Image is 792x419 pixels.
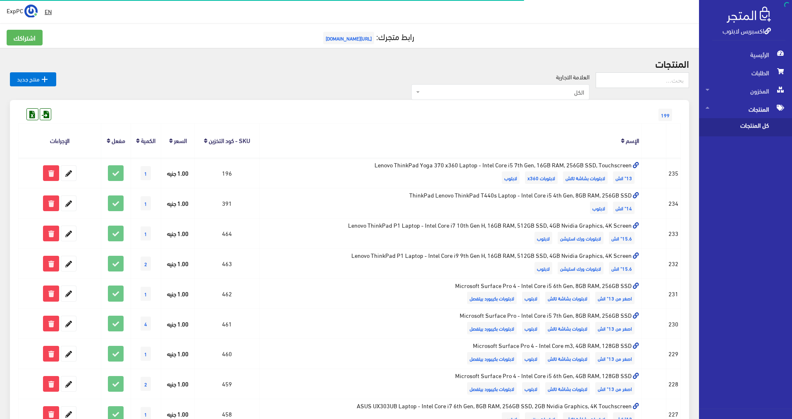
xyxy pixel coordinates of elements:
span: كل المنتجات [706,118,768,136]
span: لابتوبات ورك استيشن [558,262,604,274]
td: 231 [666,279,681,309]
a: اكسبريس لابتوب [723,24,771,36]
td: Lenovo ThinkPad P1 Laptop - Intel Core i7 10th Gen H, 16GB RAM, 512GB SSD, 4GB Nvidia Graphics, 4... [259,218,642,248]
span: لابتوب [522,322,540,334]
span: 1 [141,287,151,301]
span: لابتوب [534,232,552,244]
span: 2 [141,377,151,391]
span: لابتوبات بكيبورد بيتفصل [467,382,517,395]
a: EN [41,4,55,19]
td: 1.00 جنيه [161,218,194,248]
span: الكل [422,88,584,96]
span: لابتوبات بكيبورد بيتفصل [467,322,517,334]
span: لابتوب [522,292,540,304]
span: 14" انش [613,202,635,214]
td: 462 [194,279,259,309]
span: [URL][DOMAIN_NAME] [323,32,374,44]
span: لابتوبات بشاشة تاتش [563,171,608,184]
td: 391 [194,188,259,219]
td: 229 [666,339,681,369]
a: السعر [174,134,187,146]
i:  [40,74,50,84]
span: 1 [141,196,151,210]
input: بحث... [596,72,689,88]
u: EN [45,6,52,17]
td: Microsoft Surface Pro - Intel Core i5 7th Gen, 8GB RAM, 256GB SSD [259,309,642,339]
a: منتج جديد [10,72,56,86]
td: 1.00 جنيه [161,309,194,339]
a: ... ExpPC [7,4,38,17]
span: 13" انش [613,171,635,184]
a: الإسم [626,134,639,146]
td: 230 [666,309,681,339]
span: اصغر من 13" انش [595,292,635,304]
td: 235 [666,158,681,188]
a: اشتراكك [7,30,43,45]
td: Microsoft Surface Pro 4 - Intel Core i5 6th Gen, 4GB RAM, 128GB SSD [259,369,642,399]
img: . [727,7,771,23]
td: 233 [666,218,681,248]
a: رابط متجرك:[URL][DOMAIN_NAME] [321,29,414,44]
a: الطلبات [699,64,792,82]
span: لابتوبات بشاشة تاتش [545,322,590,334]
span: 15.6" انش [609,232,635,244]
span: ExpPC [7,5,23,16]
span: الطلبات [706,64,785,82]
td: ThinkPad Lenovo ThinkPad T440s Laptop - Intel Core i5 4th Gen, 8GB RAM, 256GB SSD [259,188,642,219]
span: 199 [658,109,672,121]
span: لابتوب [522,382,540,395]
td: 232 [666,248,681,279]
span: لابتوبات ورك استيشن [558,232,604,244]
span: المخزون [706,82,785,100]
span: لابتوبات بكيبورد بيتفصل [467,352,517,364]
span: لابتوبات بشاشة تاتش [545,382,590,395]
span: لابتوب [502,171,520,184]
span: 1 [141,226,151,240]
td: 1.00 جنيه [161,158,194,188]
span: اصغر من 13" انش [595,322,635,334]
span: لابتوبات x360 [525,171,558,184]
th: الإجراءات [19,124,101,158]
a: الرئيسية [699,45,792,64]
span: 4 [141,317,151,331]
td: 1.00 جنيه [161,279,194,309]
span: الكل [411,84,589,100]
img: ... [24,5,38,18]
a: المخزون [699,82,792,100]
td: Lenovo ThinkPad P1 Laptop - Intel Core i9 9th Gen H, 16GB RAM, 512GB SSD, 4GB Nvidia Graphics, 4K... [259,248,642,279]
span: اصغر من 13" انش [595,382,635,395]
a: كل المنتجات [699,118,792,136]
a: الكمية [141,134,155,146]
span: لابتوبات بشاشة تاتش [545,352,590,364]
span: لابتوبات بكيبورد بيتفصل [467,292,517,304]
label: العلامة التجارية [556,72,589,81]
td: 1.00 جنيه [161,248,194,279]
td: 1.00 جنيه [161,188,194,219]
span: لابتوب [522,352,540,364]
span: 1 [141,166,151,180]
td: 234 [666,188,681,219]
span: لابتوب [590,202,608,214]
td: 228 [666,369,681,399]
span: الرئيسية [706,45,785,64]
h2: المنتجات [10,58,689,69]
span: لابتوبات بشاشة تاتش [545,292,590,304]
td: 459 [194,369,259,399]
td: Microsoft Surface Pro 4 - Intel Core i5 6th Gen, 8GB RAM, 256GB SSD [259,279,642,309]
td: 196 [194,158,259,188]
a: SKU - كود التخزين [209,134,250,146]
span: اصغر من 13" انش [595,352,635,364]
td: 1.00 جنيه [161,339,194,369]
td: 464 [194,218,259,248]
td: 461 [194,309,259,339]
span: لابتوب [534,262,552,274]
td: 460 [194,339,259,369]
td: 463 [194,248,259,279]
span: المنتجات [706,100,785,118]
span: 15.6" انش [609,262,635,274]
span: 1 [141,347,151,361]
span: 2 [141,257,151,271]
a: المنتجات [699,100,792,118]
td: Microsoft Surface Pro 4 - Intel Core m3, 4GB RAM, 128GB SSD [259,339,642,369]
td: Lenovo ThinkPad Yoga 370 x360 Laptop - Intel Core i5 7th Gen, 16GB RAM, 256GB SSD, Touchscreen [259,158,642,188]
